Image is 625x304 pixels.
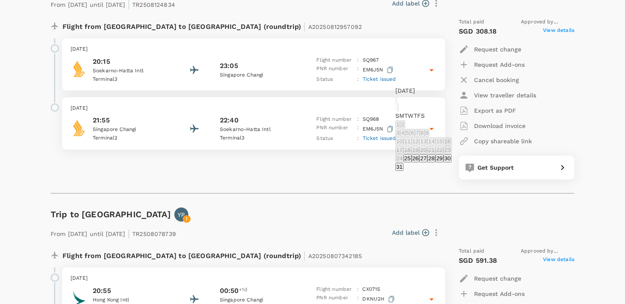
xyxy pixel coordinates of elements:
p: Flight number [316,56,354,65]
button: 20 [419,146,427,154]
span: Total paid [459,247,485,256]
p: Singapore Changi [93,125,169,134]
span: Ticket issued [363,135,396,141]
span: Approved by [521,247,574,256]
p: [DATE] [71,274,437,283]
button: 12 [412,137,420,145]
button: 4 [400,129,405,137]
span: Total paid [459,18,485,26]
p: Flight number [316,115,354,124]
p: Download invoice [474,122,526,130]
button: 11 [403,137,412,145]
p: 20:15 [93,57,169,67]
p: Soekarno-Hatta Intl [93,67,169,75]
p: From [DATE] until [DATE] TR2508078739 [51,225,176,240]
p: 20:55 [93,286,169,296]
span: Wednesday [408,112,413,119]
span: View details [543,26,574,37]
span: | [303,250,306,261]
p: : [357,56,359,65]
span: Sunday [395,112,399,119]
button: 18 [403,146,412,154]
span: | [128,227,130,239]
button: Previous month [395,103,397,111]
p: Copy shareable link [474,137,532,145]
button: 22 [435,146,443,154]
p: : [357,124,359,134]
button: 25 [403,154,412,162]
button: 1 [395,120,400,128]
button: Add label [392,228,429,237]
span: View details [543,256,574,266]
button: 31 [395,163,403,171]
button: 21 [427,146,435,154]
p: : [357,115,359,124]
img: Singapore Airlines [71,60,88,77]
p: SGD 308.18 [459,26,497,37]
button: 29 [435,154,443,162]
span: Saturday [421,112,425,119]
span: Tuesday [404,112,408,119]
p: PNR number [316,124,354,134]
p: 22:40 [220,115,239,125]
button: 16 [443,137,452,145]
p: : [357,285,359,294]
span: Approved by [521,18,574,26]
button: 6 [410,129,415,137]
button: 26 [412,154,420,162]
p: Request Add-ons [474,60,525,69]
span: A20250812957092 [308,23,362,30]
p: 23:05 [220,61,238,71]
p: Flight from [GEOGRAPHIC_DATA] to [GEOGRAPHIC_DATA] (roundtrip) [62,18,362,33]
p: SQ 968 [363,115,379,124]
p: Terminal 2 [93,134,169,142]
span: +1d [239,286,247,296]
button: calendar view is open, switch to year view [395,95,397,103]
p: [DATE] [71,45,437,54]
div: [DATE] [395,86,452,95]
p: SGD 591.38 [459,256,497,266]
span: Friday [417,112,421,119]
p: Export as PDF [474,106,516,115]
p: Request change [474,45,521,54]
button: 19 [412,146,420,154]
p: : [357,65,359,75]
button: 13 [419,137,427,145]
p: Request Add-ons [474,290,525,298]
button: 5 [405,129,410,137]
p: YP [178,210,185,219]
span: A20250807342185 [308,253,362,259]
p: Soekarno-Hatta Intl [220,125,296,134]
p: Terminal 3 [220,134,296,142]
p: Status [316,134,354,143]
p: [DATE] [71,104,437,113]
span: Ticket issued [363,76,396,82]
p: : [357,134,359,143]
button: 27 [419,154,427,162]
p: Flight from [GEOGRAPHIC_DATA] to [GEOGRAPHIC_DATA] (roundtrip) [62,247,362,262]
button: 3 [395,129,400,137]
button: 24 [395,154,403,162]
p: Status [316,75,354,84]
button: 8 [420,129,424,137]
button: 15 [435,137,443,145]
span: Monday [399,112,404,119]
p: View traveller details [474,91,536,99]
p: EM6J5N [363,124,395,134]
p: EM6J5N [363,65,395,75]
p: 21:55 [93,115,169,125]
button: 23 [443,146,452,154]
img: Singapore Airlines [71,119,88,136]
p: Request change [474,274,521,283]
button: 9 [425,129,429,137]
p: Terminal 3 [93,75,169,84]
p: Singapore Changi [220,71,296,80]
span: | [303,20,306,32]
button: 7 [415,129,420,137]
button: 2 [400,120,405,128]
p: Flight number [316,285,354,294]
button: 17 [395,146,403,154]
p: 00:50 [220,286,239,296]
button: 10 [395,137,403,145]
span: Get Support [477,164,514,171]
